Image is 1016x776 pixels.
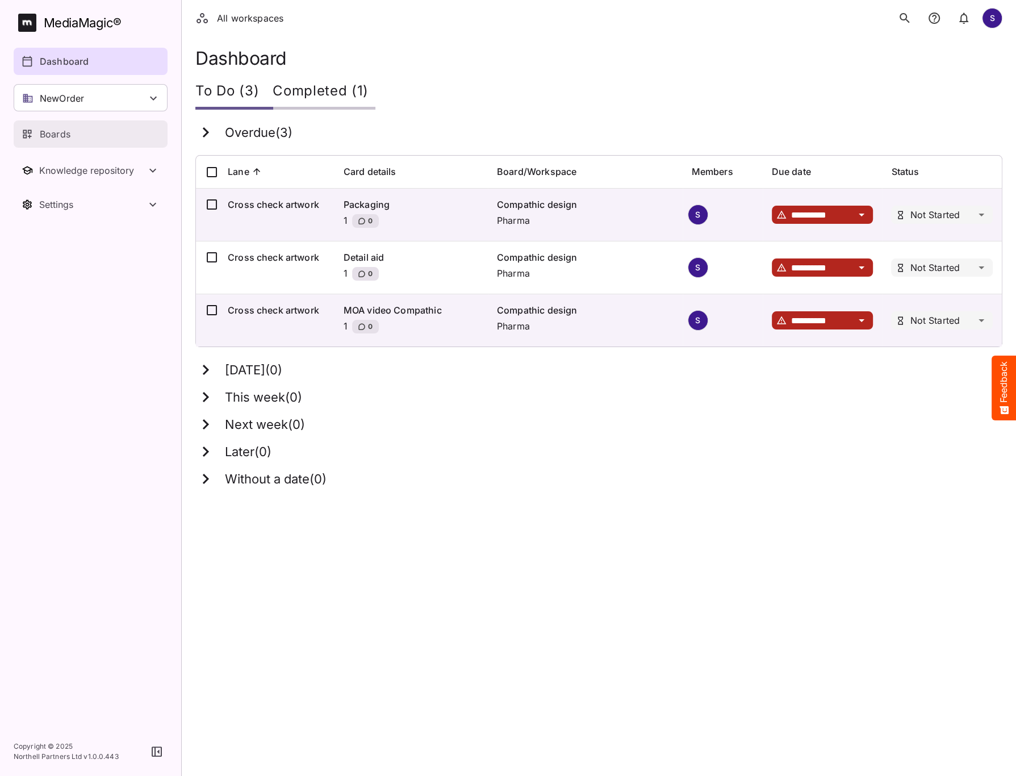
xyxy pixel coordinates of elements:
div: To Do (3) [195,76,273,110]
p: Pharma [497,266,674,280]
p: Boards [40,127,70,141]
button: Toggle Knowledge repository [14,157,168,184]
h1: Dashboard [195,48,1002,69]
h3: Later ( 0 ) [225,445,271,460]
p: Members [692,165,733,178]
p: Dashboard [40,55,89,68]
p: Compathic design [497,303,674,317]
p: Northell Partners Ltd v 1.0.0.443 [14,752,119,762]
button: Feedback [992,356,1016,420]
p: Cross check artwork [228,303,325,317]
p: 1 [344,214,348,232]
h3: Overdue ( 3 ) [225,126,292,140]
div: S [688,310,708,331]
p: Cross check artwork [228,251,325,264]
div: Settings [39,199,146,210]
p: Not Started [910,316,960,325]
h3: Next week ( 0 ) [225,418,305,432]
p: 1 [344,266,348,285]
button: notifications [952,7,975,30]
p: Lane [228,165,249,178]
button: search [893,7,916,30]
nav: Settings [14,191,168,218]
p: 1 [344,319,348,337]
h3: [DATE] ( 0 ) [225,363,282,378]
p: Status [891,165,919,178]
div: MediaMagic ® [44,14,122,32]
h3: This week ( 0 ) [225,390,302,405]
p: MOA video Compathic [344,303,479,317]
p: Copyright © 2025 [14,741,119,752]
button: Toggle Settings [14,191,168,218]
p: Pharma [497,319,674,333]
p: Not Started [910,263,960,272]
div: Knowledge repository [39,165,146,176]
p: Card details [344,165,396,178]
div: S [688,205,708,225]
p: Not Started [910,210,960,219]
nav: Knowledge repository [14,157,168,184]
span: 0 [367,268,373,279]
p: Due date [772,165,811,178]
button: notifications [923,7,946,30]
span: 0 [367,321,373,332]
div: Completed (1) [273,76,375,110]
p: Detail aid [344,251,479,264]
a: Dashboard [14,48,168,75]
div: S [982,8,1002,28]
p: Compathic design [497,198,674,211]
h3: Without a date ( 0 ) [225,472,327,487]
p: Board/Workspace [497,165,576,178]
p: Cross check artwork [228,198,325,211]
a: MediaMagic® [18,14,168,32]
a: Boards [14,120,168,148]
p: Pharma [497,214,674,227]
p: NewOrder [40,91,84,105]
span: 0 [367,215,373,227]
p: Compathic design [497,251,674,264]
div: S [688,257,708,278]
p: Packaging [344,198,479,211]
